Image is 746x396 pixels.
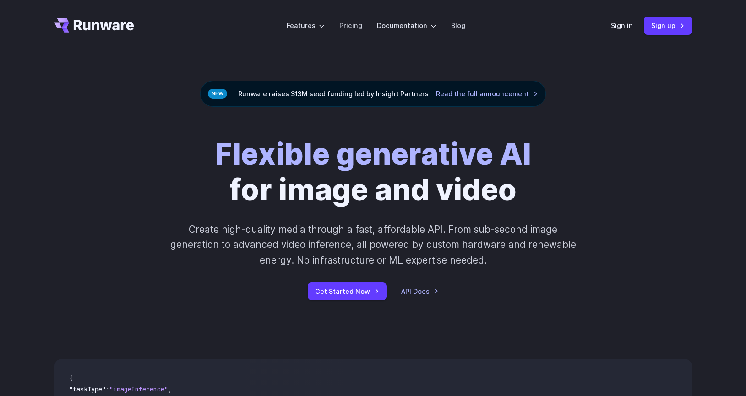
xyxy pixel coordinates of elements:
label: Features [287,20,325,31]
label: Documentation [377,20,436,31]
span: { [69,374,73,382]
a: Sign up [644,16,692,34]
a: Go to / [54,18,134,33]
div: Runware raises $13M seed funding led by Insight Partners [200,81,546,107]
a: API Docs [401,286,439,297]
a: Read the full announcement [436,88,538,99]
p: Create high-quality media through a fast, affordable API. From sub-second image generation to adv... [169,222,577,268]
span: "taskType" [69,385,106,393]
a: Pricing [339,20,362,31]
span: : [106,385,109,393]
span: , [168,385,172,393]
span: "imageInference" [109,385,168,393]
a: Sign in [611,20,633,31]
h1: for image and video [215,136,531,207]
strong: Flexible generative AI [215,136,531,172]
a: Get Started Now [308,282,387,300]
a: Blog [451,20,465,31]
